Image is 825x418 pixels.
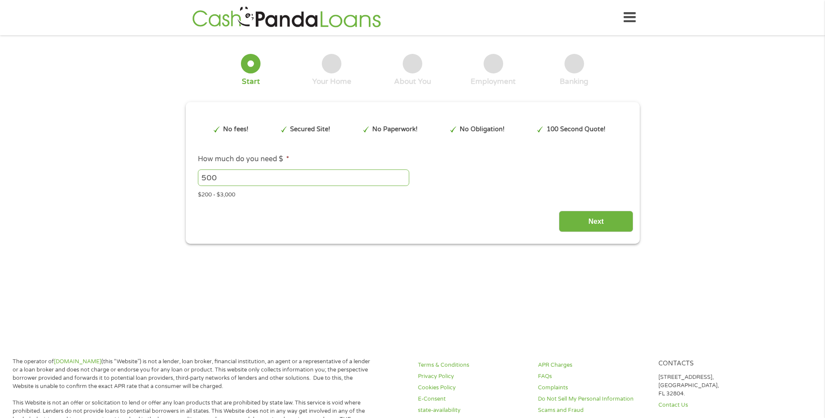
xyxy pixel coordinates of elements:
a: E-Consent [418,395,528,403]
p: No fees! [223,125,248,134]
a: state-availability [418,406,528,415]
a: [DOMAIN_NAME] [54,358,101,365]
a: Do Not Sell My Personal Information [538,395,648,403]
h4: Contacts [658,360,768,368]
a: APR Charges [538,361,648,369]
a: Scams and Fraud [538,406,648,415]
p: No Obligation! [460,125,504,134]
p: 100 Second Quote! [547,125,605,134]
div: $200 - $3,000 [198,188,627,199]
a: Cookies Policy [418,384,528,392]
p: [STREET_ADDRESS], [GEOGRAPHIC_DATA], FL 32804. [658,373,768,398]
a: Contact Us [658,401,768,409]
a: Privacy Policy [418,372,528,381]
a: Terms & Conditions [418,361,528,369]
div: Banking [560,77,588,86]
p: No Paperwork! [372,125,418,134]
p: The operator of (this “Website”) is not a lender, loan broker, financial institution, an agent or... [13,358,374,391]
label: How much do you need $ [198,155,289,164]
p: Secured Site! [290,125,330,134]
a: FAQs [538,372,648,381]
div: About You [394,77,431,86]
img: GetLoanNow Logo [190,5,384,30]
div: Start [242,77,260,86]
div: Your Home [312,77,351,86]
input: Next [559,211,633,232]
div: Employment [471,77,516,86]
a: Complaints [538,384,648,392]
